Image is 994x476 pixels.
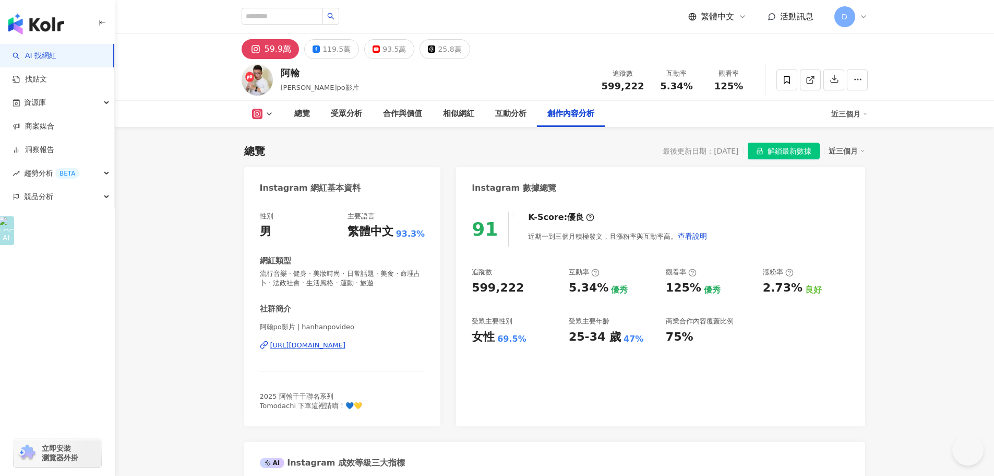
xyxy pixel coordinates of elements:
div: 5.34% [569,280,608,296]
div: 受眾主要性別 [472,317,512,326]
span: 資源庫 [24,91,46,114]
div: 社群簡介 [260,304,291,315]
div: 追蹤數 [472,268,492,277]
span: 125% [714,81,744,91]
div: 59.9萬 [265,42,292,56]
div: Instagram 成效等級三大指標 [260,457,405,469]
div: 25-34 歲 [569,329,621,345]
div: 觀看率 [666,268,697,277]
div: 優秀 [704,284,721,296]
img: logo [8,14,64,34]
div: 男 [260,224,271,240]
div: BETA [55,168,79,179]
div: 良好 [805,284,822,296]
div: 互動率 [569,268,600,277]
span: 解鎖最新數據 [768,143,811,160]
a: 洞察報告 [13,145,54,155]
div: 合作與價值 [383,108,422,120]
span: [PERSON_NAME]po影片 [281,84,359,91]
div: 近三個月 [831,106,868,122]
span: 流行音樂 · 健身 · 美妝時尚 · 日常話題 · 美食 · 命理占卜 · 法政社會 · 生活風格 · 運動 · 旅遊 [260,269,425,288]
div: 互動分析 [495,108,526,120]
div: 創作內容分析 [547,108,594,120]
div: 受眾分析 [331,108,362,120]
div: 119.5萬 [322,42,351,56]
span: 繁體中文 [701,11,734,22]
div: K-Score : [528,212,594,223]
span: 查看說明 [678,232,707,240]
div: 75% [666,329,693,345]
div: 主要語言 [348,212,375,221]
span: 2025 阿翰千千聯名系列 Tomodachi 下單這裡請唷！💙💛 [260,392,363,410]
img: chrome extension [17,445,37,461]
a: searchAI 找網紅 [13,51,56,61]
span: 立即安裝 瀏覽器外掛 [42,444,78,462]
span: 阿翰po影片 | hanhanpovideo [260,322,425,332]
span: 競品分析 [24,185,53,208]
div: 最後更新日期：[DATE] [663,147,738,155]
button: 25.8萬 [420,39,470,59]
button: 119.5萬 [304,39,359,59]
button: 93.5萬 [364,39,414,59]
button: 解鎖最新數據 [748,143,820,159]
span: search [327,13,334,20]
div: 相似網紅 [443,108,474,120]
div: Instagram 數據總覽 [472,182,556,194]
a: 商案媒合 [13,121,54,132]
img: KOL Avatar [242,64,273,96]
span: 5.34% [660,81,692,91]
div: 近三個月 [829,144,865,158]
div: 125% [666,280,701,296]
span: lock [756,147,763,155]
div: 69.5% [497,333,526,345]
div: [URL][DOMAIN_NAME] [270,341,346,350]
div: 總覽 [244,144,265,158]
div: 2.73% [763,280,803,296]
a: chrome extension立即安裝 瀏覽器外掛 [14,439,101,467]
div: 93.5萬 [382,42,406,56]
div: AI [260,458,285,468]
span: 93.3% [396,228,425,240]
a: [URL][DOMAIN_NAME] [260,341,425,350]
span: 趨勢分析 [24,161,79,185]
div: 91 [472,218,498,240]
span: 599,222 [602,80,644,91]
div: 總覽 [294,108,310,120]
span: 活動訊息 [780,11,813,21]
div: 觀看率 [709,68,749,79]
div: 25.8萬 [438,42,461,56]
div: 受眾主要年齡 [569,317,609,326]
span: D [842,11,847,22]
div: 女性 [472,329,495,345]
div: 商業合作內容覆蓋比例 [666,317,734,326]
button: 59.9萬 [242,39,300,59]
div: 漲粉率 [763,268,794,277]
iframe: Help Scout Beacon - Open [952,434,984,466]
span: rise [13,170,20,177]
div: 近期一到三個月積極發文，且漲粉率與互動率高。 [528,226,708,247]
div: 追蹤數 [602,68,644,79]
a: 找貼文 [13,74,47,85]
div: 互動率 [657,68,697,79]
div: 優良 [567,212,584,223]
div: 性別 [260,212,273,221]
div: 599,222 [472,280,524,296]
div: Instagram 網紅基本資料 [260,182,361,194]
button: 查看說明 [677,226,708,247]
div: 阿翰 [281,66,359,79]
div: 47% [624,333,643,345]
div: 繁體中文 [348,224,393,240]
div: 網紅類型 [260,256,291,266]
div: 優秀 [611,284,628,296]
